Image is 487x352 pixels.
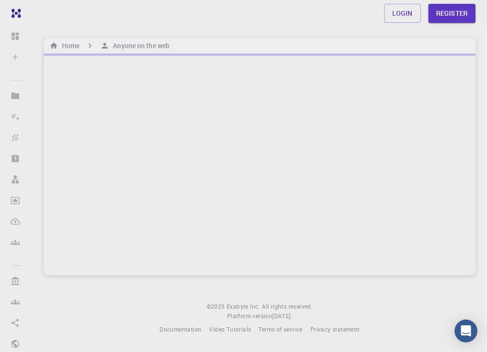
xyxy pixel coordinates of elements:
nav: breadcrumb [48,40,171,51]
a: Exabyte Inc. [227,302,260,312]
span: Privacy statement [310,325,360,333]
span: © 2025 [207,302,227,312]
span: Documentation [159,325,201,333]
span: [DATE] . [272,312,292,320]
img: logo [8,9,21,18]
span: Platform version [227,312,272,321]
span: Video Tutorials [209,325,251,333]
span: Terms of service [258,325,302,333]
div: Open Intercom Messenger [455,320,477,342]
a: Terms of service [258,325,302,334]
a: Login [384,4,421,23]
a: Register [428,4,476,23]
span: Exabyte Inc. [227,302,260,310]
h6: Home [58,40,80,51]
a: Documentation [159,325,201,334]
a: [DATE]. [272,312,292,321]
a: Privacy statement [310,325,360,334]
h6: Anyone on the web [109,40,169,51]
span: All rights reserved. [262,302,313,312]
a: Video Tutorials [209,325,251,334]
